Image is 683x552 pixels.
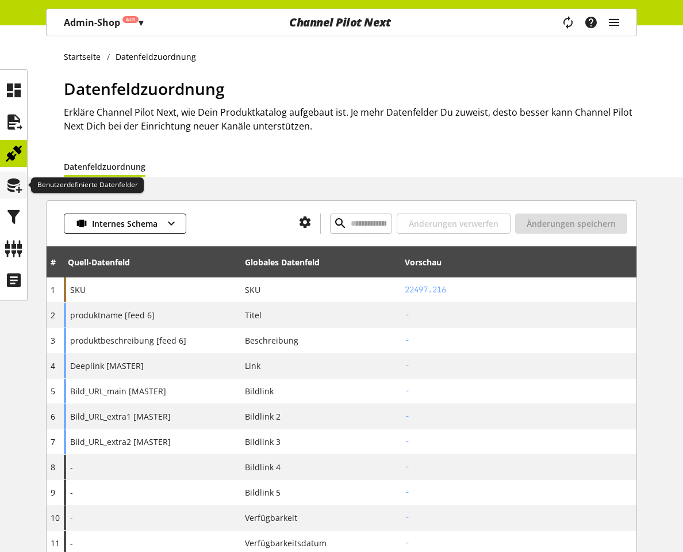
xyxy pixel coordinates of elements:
[70,385,166,397] span: Bild_URL_main [MASTER]
[405,537,632,549] h2: -
[51,512,60,523] span: 10
[51,411,55,422] span: 6
[126,16,135,23] span: Aus
[405,461,632,473] h2: -
[405,360,632,372] h2: -
[51,538,60,549] span: 11
[51,310,55,321] span: 2
[70,512,73,524] span: -
[92,218,158,230] span: Internes Schema
[51,487,55,498] span: 9
[70,410,171,422] span: Bild_URL_extra1 [MASTER]
[64,16,143,29] p: Admin-Shop
[70,284,86,296] span: SKU
[68,256,130,268] div: Quell-Datenfeld
[70,309,155,321] span: produktname [feed 6]
[245,410,281,422] span: Bildlink 2
[70,360,144,372] span: Deeplink [MASTER]
[405,512,632,524] h2: -
[51,335,55,346] span: 3
[515,214,627,234] button: Änderungen speichern
[245,360,260,372] span: Link
[245,385,274,397] span: Bildlink
[70,436,171,448] span: Bild_URL_extra2 [MASTER]
[245,284,260,296] span: SKU
[397,214,511,234] button: Änderungen verwerfen
[31,177,144,193] div: Benutzerdefinierte Datenfelder
[527,218,616,230] span: Änderungen speichern
[64,51,107,63] a: Startseite
[245,461,281,473] span: Bildlink 4
[245,436,281,448] span: Bildlink 3
[64,78,225,100] span: Datenfeldzuordnung
[139,16,143,29] span: ▾
[70,486,73,498] span: -
[405,256,442,268] div: Vorschau
[405,385,632,397] h2: -
[76,218,87,230] img: 1869707a5a2b6c07298f74b45f9d27fa.svg
[64,214,186,234] button: Internes Schema
[51,436,55,447] span: 7
[64,161,145,173] a: Datenfeldzuordnung
[245,309,262,321] span: Titel
[51,386,55,397] span: 5
[51,257,56,268] span: #
[405,309,632,321] h2: -
[245,486,281,498] span: Bildlink 5
[70,461,73,473] span: -
[64,105,637,133] h2: Erkläre Channel Pilot Next, wie Dein Produktkatalog aufgebaut ist. Je mehr Datenfelder Du zuweist...
[245,256,320,268] div: Globales Datenfeld
[51,360,55,371] span: 4
[245,334,298,347] span: Beschreibung
[51,462,55,473] span: 8
[70,537,73,549] span: -
[405,284,632,296] h2: 22497.216
[245,537,327,549] span: Verfügbarkeitsdatum
[405,436,632,448] h2: -
[405,334,632,347] h2: -
[51,284,55,295] span: 1
[409,218,498,230] span: Änderungen verwerfen
[405,410,632,422] h2: -
[70,334,186,347] span: produktbeschreibung [feed 6]
[245,512,297,524] span: Verfügbarkeit
[46,9,637,36] nav: main navigation
[405,486,632,498] h2: -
